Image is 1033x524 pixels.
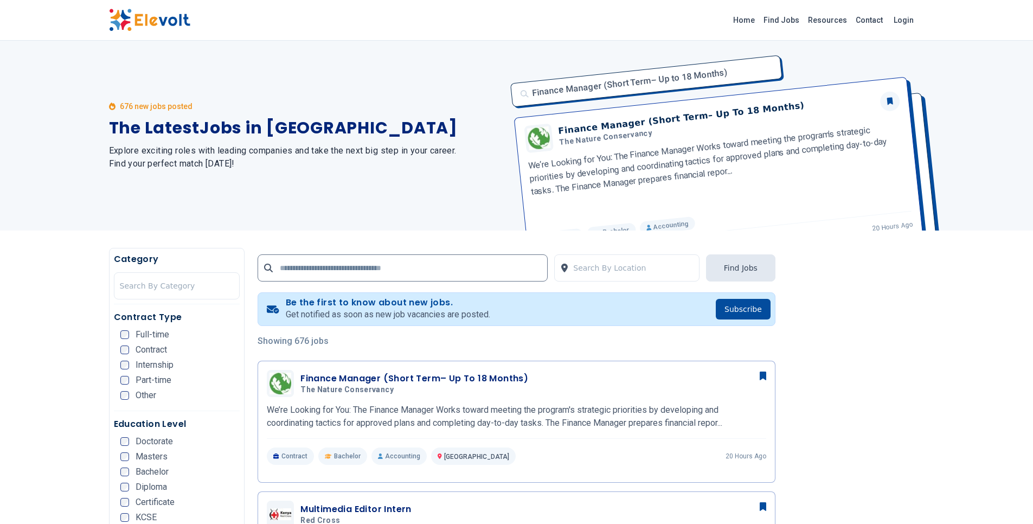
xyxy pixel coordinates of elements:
[334,452,361,461] span: Bachelor
[120,513,129,522] input: KCSE
[706,254,775,282] button: Find Jobs
[759,11,804,29] a: Find Jobs
[120,346,129,354] input: Contract
[300,385,394,395] span: The Nature Conservancy
[267,404,766,430] p: We’re Looking for You: The Finance Manager Works toward meeting the program's strategic prioritie...
[120,468,129,476] input: Bachelor
[887,9,920,31] a: Login
[729,11,759,29] a: Home
[804,11,851,29] a: Resources
[136,513,157,522] span: KCSE
[136,391,156,400] span: Other
[286,308,490,321] p: Get notified as soon as new job vacancies are posted.
[120,376,129,385] input: Part-time
[114,253,240,266] h5: Category
[136,361,174,369] span: Internship
[120,452,129,461] input: Masters
[120,498,129,507] input: Certificate
[716,299,771,319] button: Subscribe
[120,361,129,369] input: Internship
[270,373,291,394] img: The Nature Conservancy
[136,498,175,507] span: Certificate
[136,437,173,446] span: Doctorate
[136,468,169,476] span: Bachelor
[851,11,887,29] a: Contact
[300,503,412,516] h3: Multimedia Editor Intern
[267,370,766,465] a: The Nature ConservancyFinance Manager (Short Term– Up To 18 Months)The Nature ConservancyWe’re Lo...
[286,297,490,308] h4: Be the first to know about new jobs.
[270,508,291,520] img: Red cross
[136,483,167,491] span: Diploma
[136,376,171,385] span: Part-time
[114,311,240,324] h5: Contract Type
[300,372,528,385] h3: Finance Manager (Short Term– Up To 18 Months)
[267,448,314,465] p: Contract
[726,452,766,461] p: 20 hours ago
[136,346,167,354] span: Contract
[114,418,240,431] h5: Education Level
[120,330,129,339] input: Full-time
[120,101,193,112] p: 676 new jobs posted
[136,330,169,339] span: Full-time
[120,483,129,491] input: Diploma
[109,144,504,170] h2: Explore exciting roles with leading companies and take the next big step in your career. Find you...
[120,437,129,446] input: Doctorate
[444,453,509,461] span: [GEOGRAPHIC_DATA]
[109,9,190,31] img: Elevolt
[258,335,775,348] p: Showing 676 jobs
[136,452,168,461] span: Masters
[371,448,427,465] p: Accounting
[109,118,504,138] h1: The Latest Jobs in [GEOGRAPHIC_DATA]
[120,391,129,400] input: Other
